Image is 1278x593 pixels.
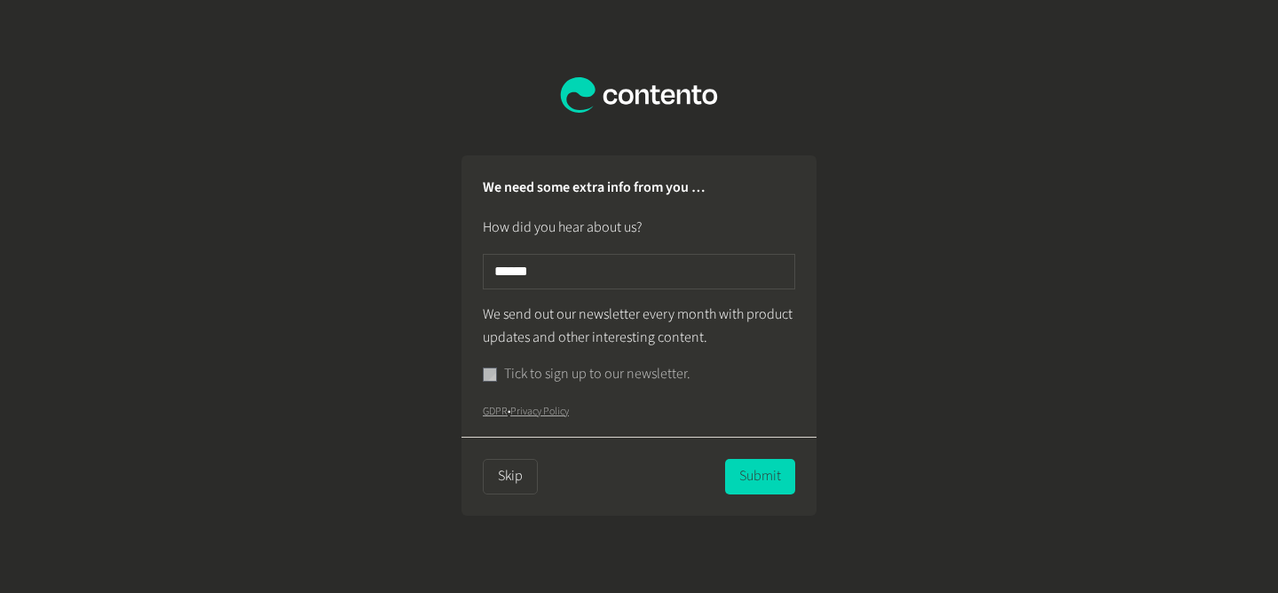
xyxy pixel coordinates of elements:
label: How did you hear about us? [483,217,642,240]
p: We send out our newsletter every month with product updates and other interesting content. [483,304,795,349]
a: Privacy Policy [510,404,569,419]
button: Skip [483,459,538,494]
p: • [483,400,795,423]
a: GDPR [483,404,508,419]
button: Submit [725,459,795,494]
label: Tick to sign up to our newsletter. [504,363,690,386]
strong: We need some extra info from you … [483,178,705,197]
